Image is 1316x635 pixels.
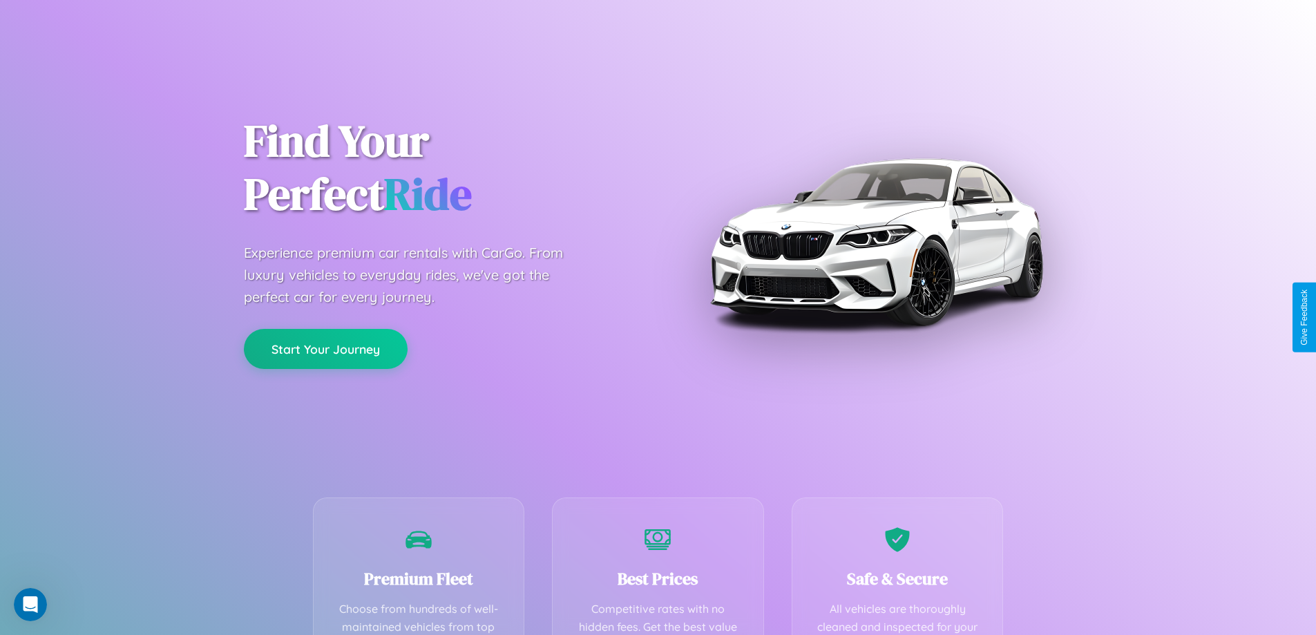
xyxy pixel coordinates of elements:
iframe: Intercom live chat [14,588,47,621]
h3: Premium Fleet [334,567,504,590]
h1: Find Your Perfect [244,115,638,221]
h3: Safe & Secure [813,567,982,590]
h3: Best Prices [573,567,743,590]
span: Ride [384,164,472,224]
button: Start Your Journey [244,329,408,369]
img: Premium BMW car rental vehicle [703,69,1049,415]
p: Experience premium car rentals with CarGo. From luxury vehicles to everyday rides, we've got the ... [244,242,589,308]
div: Give Feedback [1299,290,1309,345]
